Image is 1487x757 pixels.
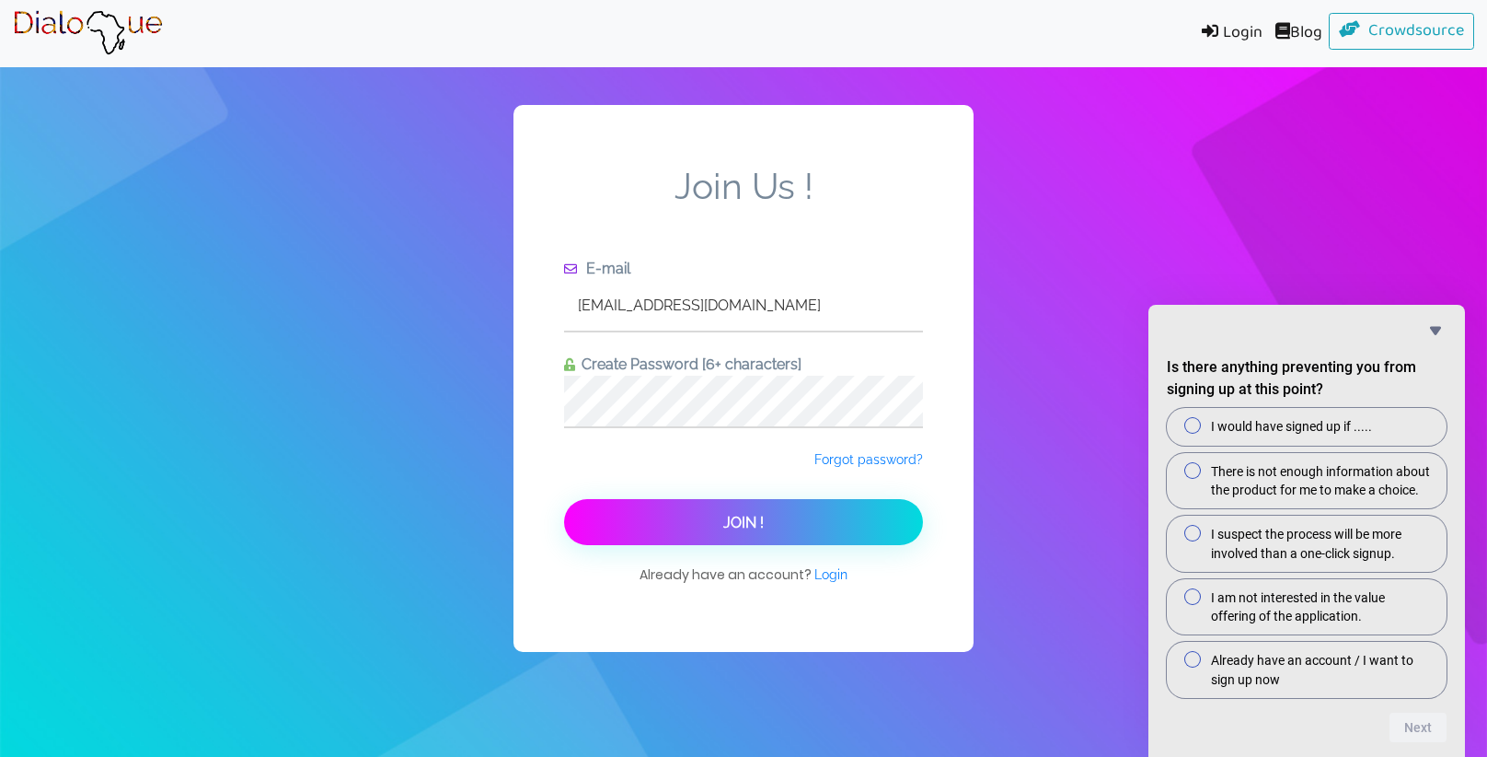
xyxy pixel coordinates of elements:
span: Already have an account / I want to sign up now [1211,651,1432,689]
div: Is there anything preventing you from signing up at this point? [1167,408,1447,698]
span: There is not enough information about the product for me to make a choice. [1211,462,1432,500]
img: Brand [13,10,163,56]
span: Login [814,567,847,582]
span: Create Password [6+ characters] [575,355,801,373]
a: Blog [1269,13,1329,54]
span: I would have signed up if ..... [1211,417,1372,436]
button: Join ! [564,499,923,545]
a: Forgot password? [814,450,923,469]
button: Hide survey [1424,320,1447,342]
span: I am not interested in the value offering of the application. [1211,588,1432,626]
span: Already have an account? [640,565,847,602]
span: E-mail [580,260,630,277]
div: Is there anything preventing you from signing up at this point? [1167,320,1447,742]
span: Join Us ! [564,165,923,258]
span: Join ! [723,514,764,531]
h2: Is there anything preventing you from signing up at this point? [1167,356,1447,401]
a: Login [814,565,847,584]
span: I suspect the process will be more involved than a one-click signup. [1211,525,1432,563]
input: Enter e-mail [564,280,923,331]
a: Login [1188,13,1269,54]
button: Next question [1389,713,1447,742]
span: Forgot password? [814,452,923,467]
a: Crowdsource [1329,13,1475,50]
